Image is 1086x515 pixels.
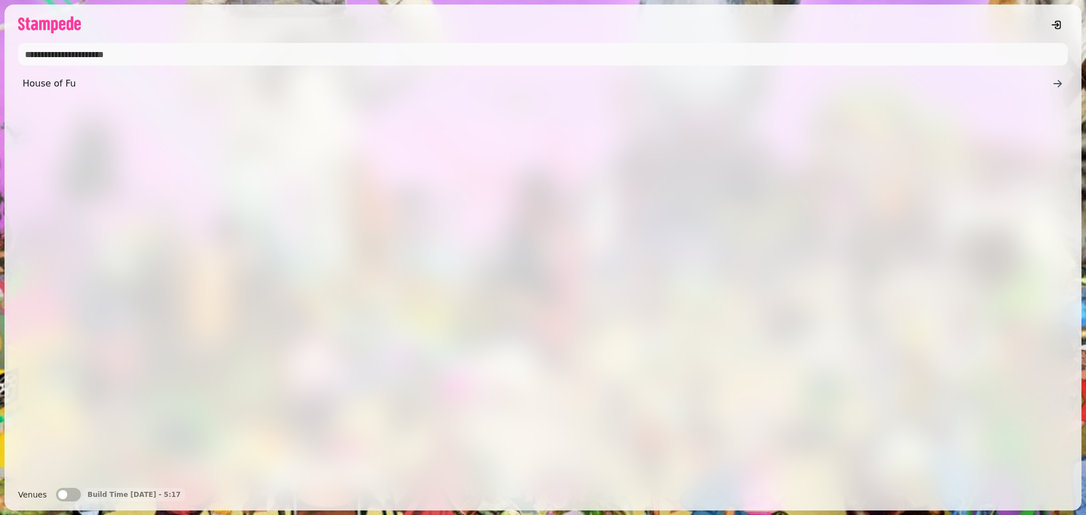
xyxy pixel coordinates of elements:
span: House of Fu [23,77,1052,90]
button: logout [1045,14,1068,36]
a: House of Fu [18,72,1068,95]
p: Build Time [DATE] - 5:17 [88,490,181,499]
img: logo [18,16,81,33]
label: Venues [18,488,47,501]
